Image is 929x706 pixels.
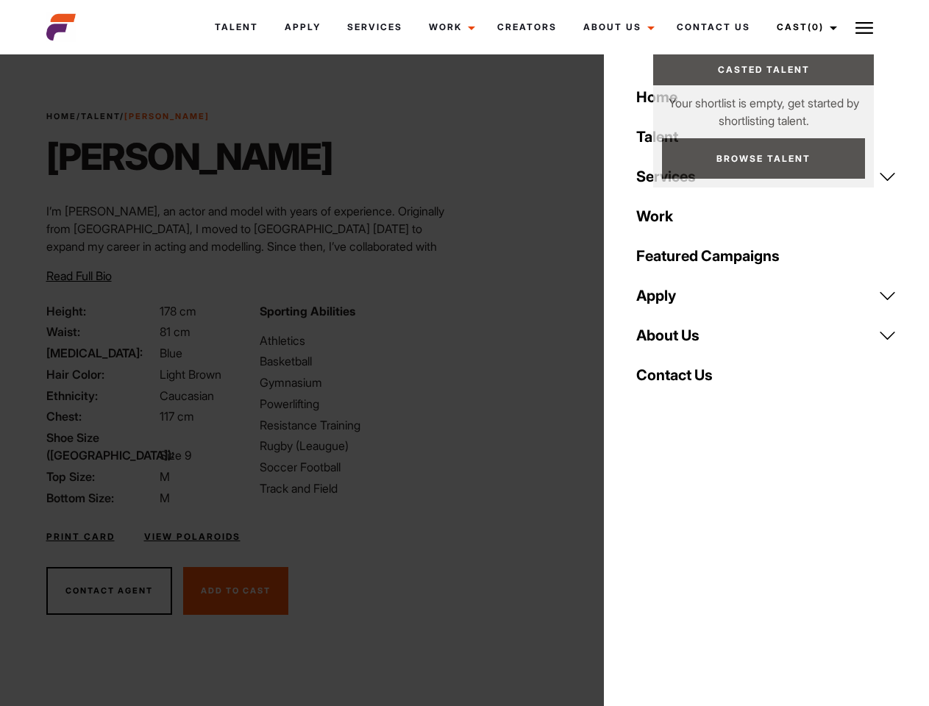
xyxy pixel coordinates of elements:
a: Contact Us [663,7,764,47]
span: (0) [808,21,824,32]
img: cropped-aefm-brand-fav-22-square.png [46,13,76,42]
strong: Sporting Abilities [260,304,355,318]
li: Track and Field [260,479,455,497]
span: / / [46,110,210,123]
a: Talent [202,7,271,47]
span: Hair Color: [46,366,157,383]
button: Contact Agent [46,567,172,616]
a: Apply [627,276,905,315]
li: Resistance Training [260,416,455,434]
span: M [160,491,170,505]
li: Soccer Football [260,458,455,476]
span: Add To Cast [201,585,271,596]
a: Talent [81,111,120,121]
a: Home [46,111,76,121]
span: Chest: [46,407,157,425]
a: Work [627,196,905,236]
a: Services [627,157,905,196]
span: Light Brown [160,367,221,382]
a: Browse Talent [662,138,865,179]
a: Talent [627,117,905,157]
a: About Us [627,315,905,355]
span: Top Size: [46,468,157,485]
span: Ethnicity: [46,387,157,404]
a: Creators [484,7,570,47]
strong: [PERSON_NAME] [124,111,210,121]
span: 178 cm [160,304,196,318]
span: Size 9 [160,448,191,463]
a: About Us [570,7,663,47]
a: Services [334,7,416,47]
span: Caucasian [160,388,214,403]
video: Your browser does not support the video tag. [499,94,856,540]
span: Waist: [46,323,157,340]
span: Height: [46,302,157,320]
span: Read Full Bio [46,268,112,283]
a: View Polaroids [144,530,241,543]
a: Cast(0) [764,7,846,47]
span: M [160,469,170,484]
a: Apply [271,7,334,47]
h1: [PERSON_NAME] [46,135,332,179]
a: Featured Campaigns [627,236,905,276]
span: Shoe Size ([GEOGRAPHIC_DATA]): [46,429,157,464]
li: Gymnasium [260,374,455,391]
span: 117 cm [160,409,194,424]
a: Print Card [46,530,115,543]
p: I’m [PERSON_NAME], an actor and model with years of experience. Originally from [GEOGRAPHIC_DATA]... [46,202,456,326]
p: Your shortlist is empty, get started by shortlisting talent. [653,85,874,129]
li: Basketball [260,352,455,370]
a: Work [416,7,484,47]
span: [MEDICAL_DATA]: [46,344,157,362]
li: Rugby (Leaugue) [260,437,455,454]
span: 81 cm [160,324,191,339]
li: Powerlifting [260,395,455,413]
a: Contact Us [627,355,905,395]
a: Home [627,77,905,117]
li: Athletics [260,332,455,349]
span: Blue [160,346,182,360]
button: Add To Cast [183,567,288,616]
a: Casted Talent [653,54,874,85]
button: Read Full Bio [46,267,112,285]
span: Bottom Size: [46,489,157,507]
img: Burger icon [855,19,873,37]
